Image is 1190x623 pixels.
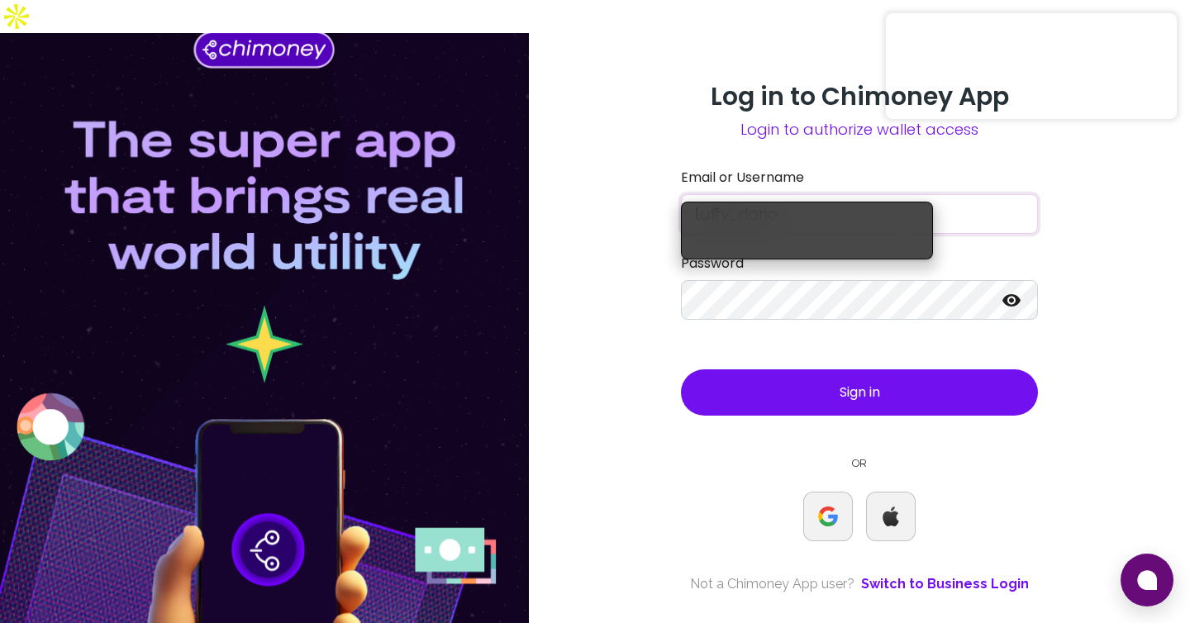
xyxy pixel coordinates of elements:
[681,369,1038,416] button: Sign in
[690,574,854,594] span: Not a Chimoney App user?
[681,82,1038,112] h3: Log in to Chimoney App
[803,492,853,541] button: Google
[681,455,1038,471] small: OR
[1121,554,1173,606] button: Open chat window
[681,254,1038,273] label: Password
[681,118,1038,141] span: Login to authorize wallet access
[866,492,916,541] button: Apple
[818,506,838,526] img: Google
[840,383,880,402] span: Sign in
[881,506,901,526] img: Apple
[681,168,1038,188] label: Email or Username
[861,574,1029,594] a: Switch to Business Login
